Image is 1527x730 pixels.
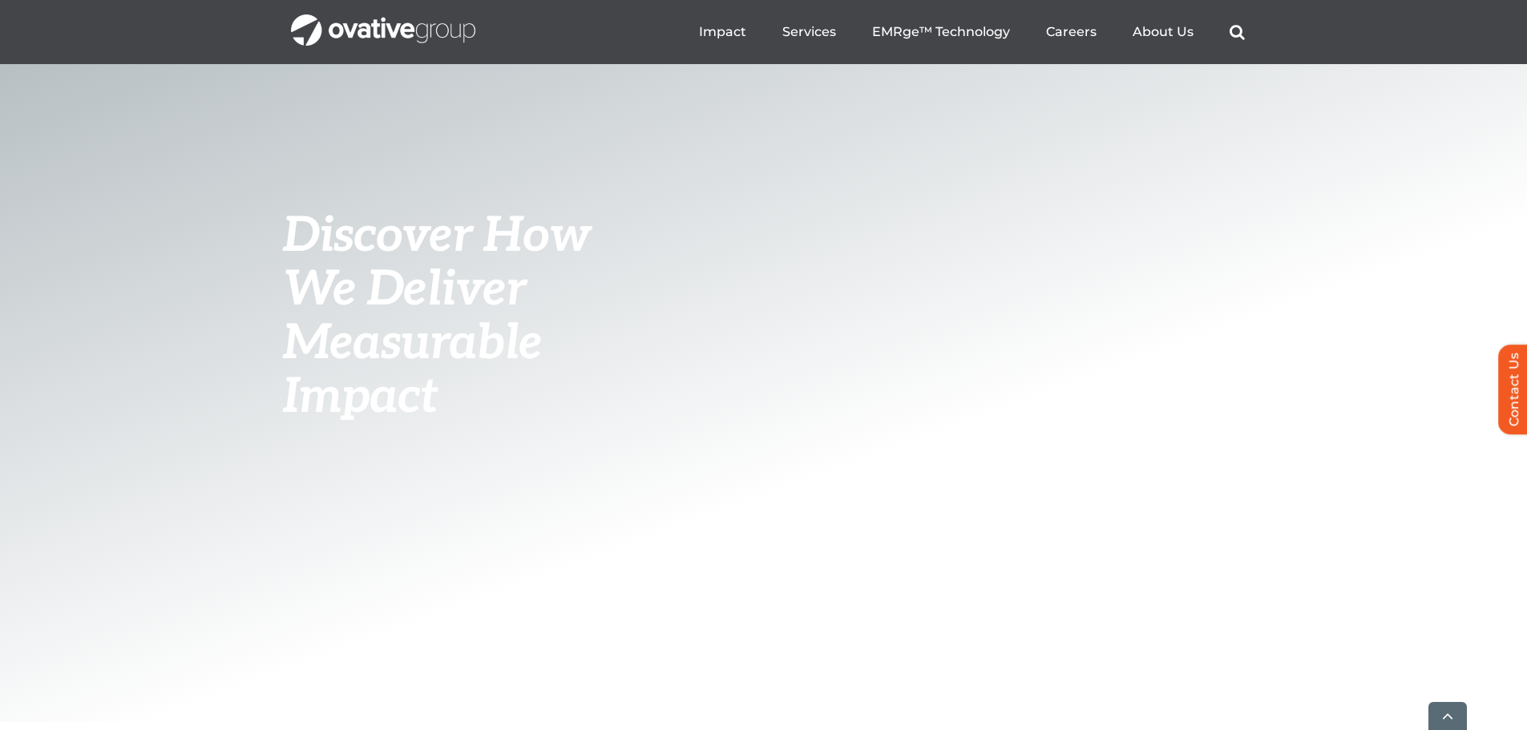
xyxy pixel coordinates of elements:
a: About Us [1133,24,1194,40]
a: OG_Full_horizontal_WHT [291,13,475,28]
span: Discover How [283,208,591,265]
nav: Menu [699,6,1245,58]
a: Careers [1046,24,1097,40]
a: EMRge™ Technology [872,24,1010,40]
a: Services [782,24,836,40]
a: Impact [699,24,746,40]
span: We Deliver Measurable Impact [283,261,543,426]
a: Search [1230,24,1245,40]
